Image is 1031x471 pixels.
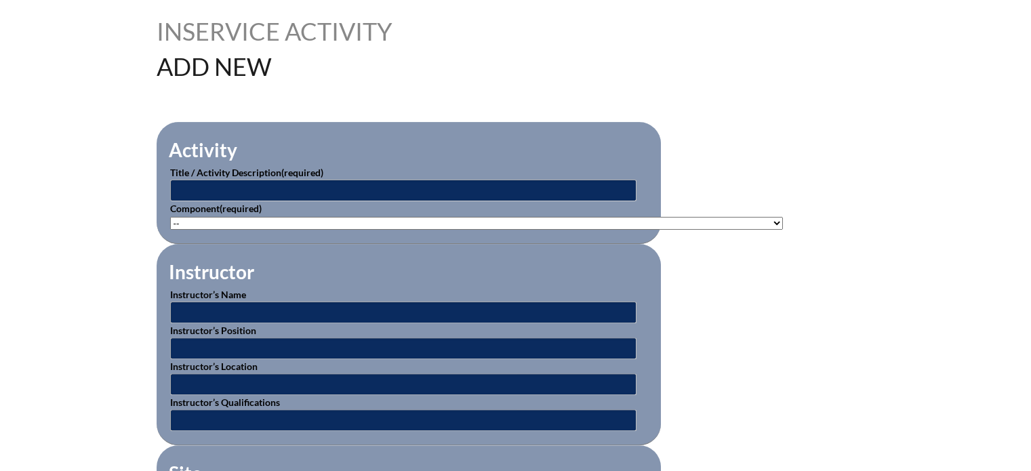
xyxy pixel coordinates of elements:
label: Component [170,203,262,214]
label: Instructor’s Name [170,289,246,300]
label: Instructor’s Location [170,361,258,372]
label: Title / Activity Description [170,167,323,178]
legend: Activity [167,138,239,161]
select: activity_component[data][] [170,217,783,230]
legend: Instructor [167,260,256,283]
label: Instructor’s Qualifications [170,396,280,408]
span: (required) [281,167,323,178]
span: (required) [220,203,262,214]
h1: Add New [157,54,602,79]
label: Instructor’s Position [170,325,256,336]
h1: Inservice Activity [157,19,430,43]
